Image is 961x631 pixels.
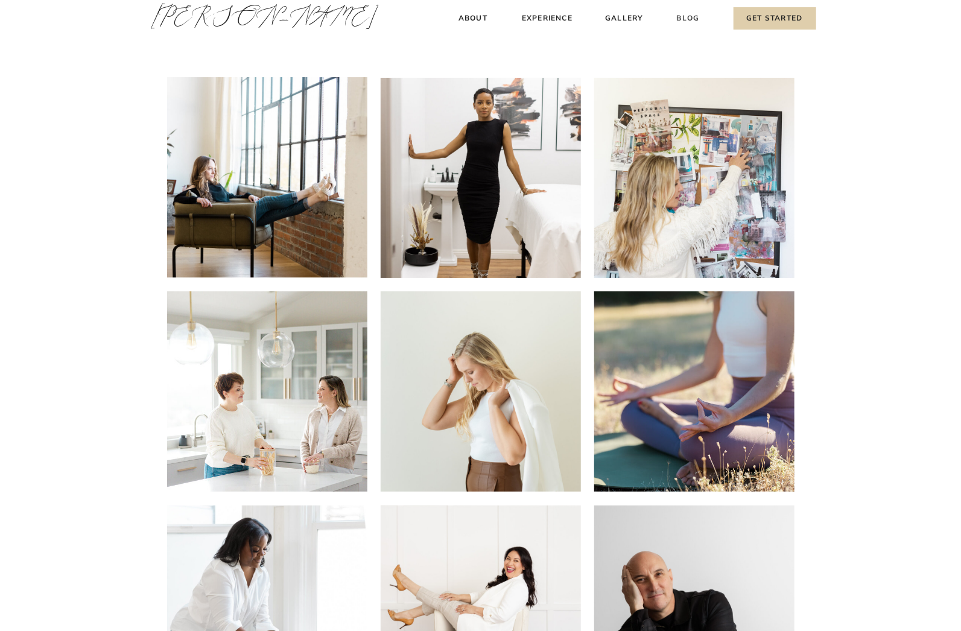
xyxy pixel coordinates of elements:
[674,12,702,25] a: Blog
[521,12,574,25] a: Experience
[734,7,816,30] a: Get Started
[455,12,491,25] a: About
[604,12,645,25] a: Gallery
